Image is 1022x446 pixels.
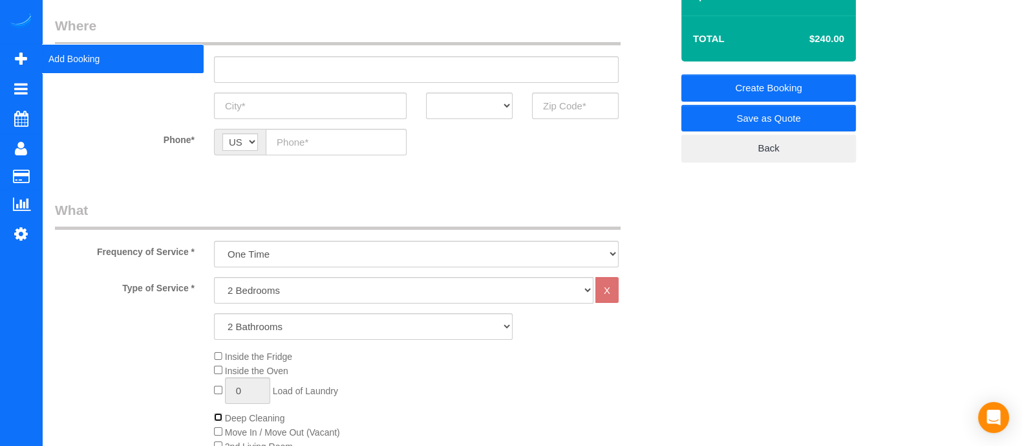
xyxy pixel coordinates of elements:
[681,105,856,132] a: Save as Quote
[225,366,288,376] span: Inside the Oven
[45,277,204,295] label: Type of Service *
[978,402,1009,433] div: Open Intercom Messenger
[681,135,856,162] a: Back
[771,34,844,45] h4: $240.00
[681,74,856,102] a: Create Booking
[273,386,338,396] span: Load of Laundry
[214,93,407,119] input: City*
[225,427,340,438] span: Move In / Move Out (Vacant)
[45,129,204,146] label: Phone*
[42,44,204,74] span: Add Booking
[55,16,621,45] legend: Where
[225,351,292,362] span: Inside the Fridge
[8,13,34,31] img: Automaid Logo
[266,129,407,155] input: Phone*
[55,201,621,230] legend: What
[532,93,619,119] input: Zip Code*
[45,241,204,258] label: Frequency of Service *
[225,413,285,423] span: Deep Cleaning
[693,33,725,44] strong: Total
